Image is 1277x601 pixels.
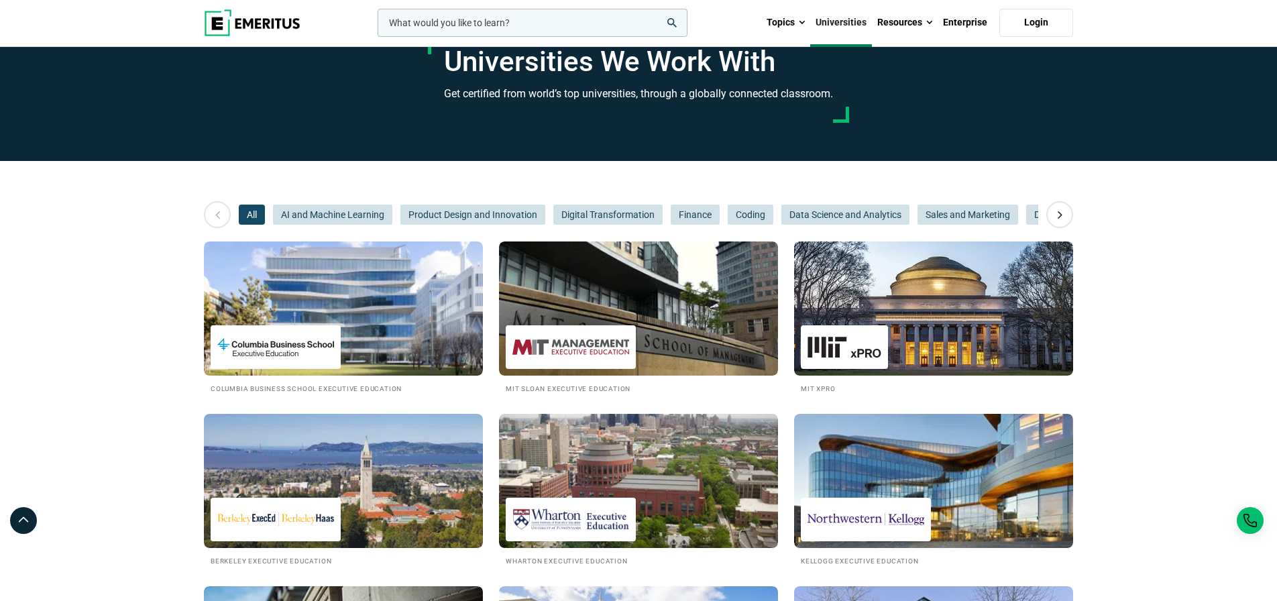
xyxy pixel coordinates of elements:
[801,382,1066,394] h2: MIT xPRO
[217,504,334,535] img: Berkeley Executive Education
[273,205,392,225] button: AI and Machine Learning
[217,332,334,362] img: Columbia Business School Executive Education
[794,414,1073,566] a: Universities We Work With Kellogg Executive Education Kellogg Executive Education
[211,555,476,566] h2: Berkeley Executive Education
[728,205,773,225] button: Coding
[794,241,1073,394] a: Universities We Work With MIT xPRO MIT xPRO
[444,45,833,78] h1: Universities We Work With
[499,414,778,548] img: Universities We Work With
[444,85,833,103] h3: Get certified from world’s top universities, through a globally connected classroom.
[204,241,483,394] a: Universities We Work With Columbia Business School Executive Education Columbia Business School E...
[204,414,483,548] img: Universities We Work With
[400,205,545,225] button: Product Design and Innovation
[918,205,1018,225] button: Sales and Marketing
[512,504,629,535] img: Wharton Executive Education
[999,9,1073,37] a: Login
[553,205,663,225] button: Digital Transformation
[808,332,881,362] img: MIT xPRO
[506,382,771,394] h2: MIT Sloan Executive Education
[794,414,1073,548] img: Universities We Work With
[499,414,778,566] a: Universities We Work With Wharton Executive Education Wharton Executive Education
[801,555,1066,566] h2: Kellogg Executive Education
[204,241,483,376] img: Universities We Work With
[794,241,1073,376] img: Universities We Work With
[499,241,778,376] img: Universities We Work With
[506,555,771,566] h2: Wharton Executive Education
[512,332,629,362] img: MIT Sloan Executive Education
[499,241,778,394] a: Universities We Work With MIT Sloan Executive Education MIT Sloan Executive Education
[1026,205,1113,225] button: Digital Marketing
[211,382,476,394] h2: Columbia Business School Executive Education
[239,205,265,225] button: All
[808,504,924,535] img: Kellogg Executive Education
[378,9,687,37] input: woocommerce-product-search-field-0
[671,205,720,225] button: Finance
[781,205,909,225] button: Data Science and Analytics
[204,414,483,566] a: Universities We Work With Berkeley Executive Education Berkeley Executive Education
